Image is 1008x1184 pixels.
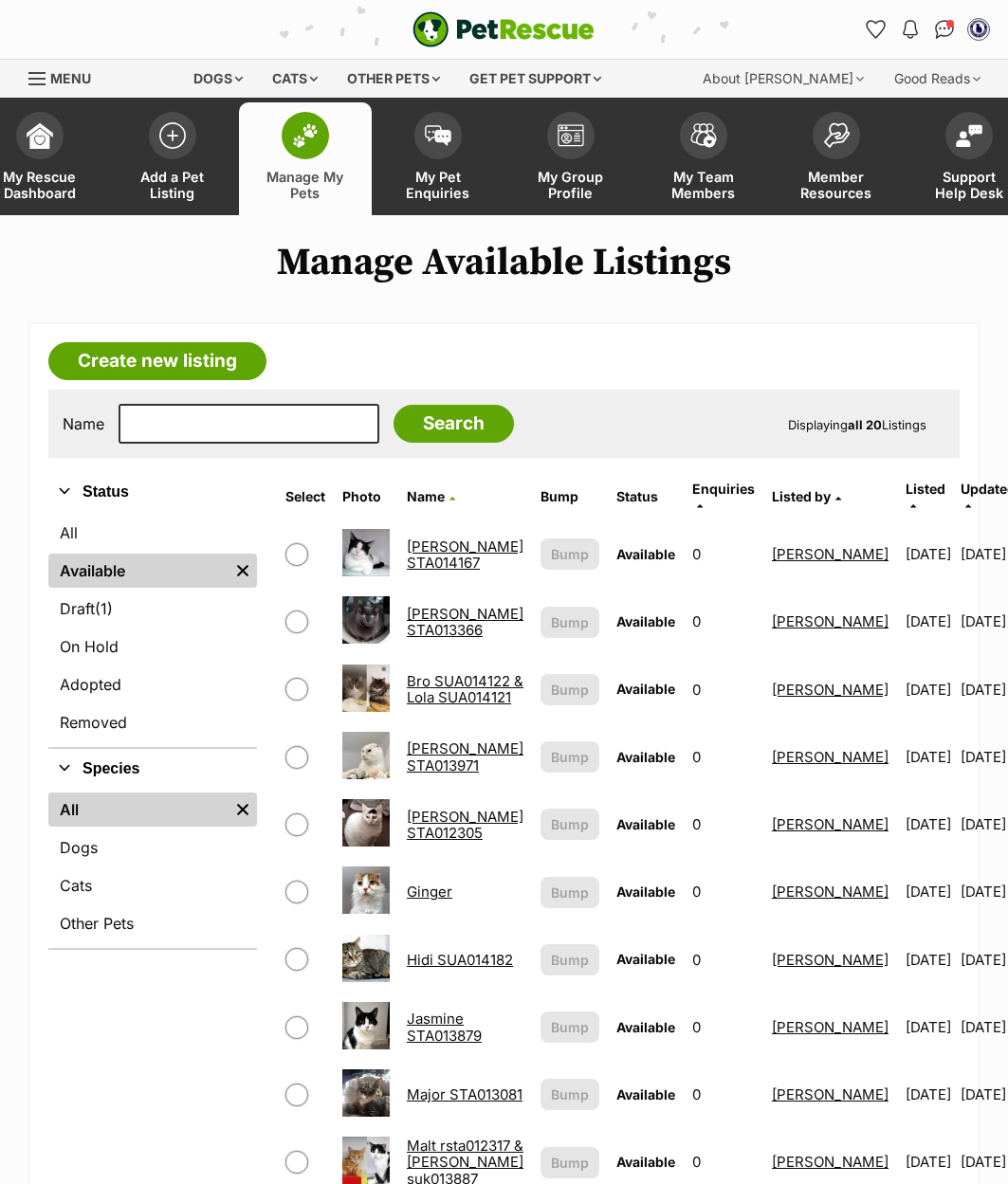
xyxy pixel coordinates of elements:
[551,612,589,632] span: Bump
[407,537,523,572] a: [PERSON_NAME] STA014167
[772,883,889,901] a: [PERSON_NAME]
[551,1153,589,1173] span: Bump
[239,102,372,215] a: Manage My Pets
[616,883,675,900] span: Available
[616,1019,675,1035] span: Available
[772,1153,889,1171] a: [PERSON_NAME]
[551,1084,589,1104] span: Bump
[407,488,445,504] span: Name
[637,102,770,215] a: My Team Members
[689,60,877,98] div: About [PERSON_NAME]
[48,667,257,701] a: Adopted
[772,488,841,504] a: Listed by
[772,1085,889,1103] a: [PERSON_NAME]
[616,1086,675,1102] span: Available
[106,102,239,215] a: Add a Pet Listing
[685,859,762,924] td: 0
[685,927,762,993] td: 0
[692,481,755,512] a: Enquiries
[898,859,959,924] td: [DATE]
[541,944,599,975] button: Bump
[788,417,926,432] span: Displaying Listings
[394,405,514,443] input: Search
[903,20,918,39] img: notifications-46538b983faf8c2785f20acdc204bb7945ddae34d4c08c2a6579f10ce5e182be.svg
[616,816,675,832] span: Available
[425,125,451,146] img: pet-enquiries-icon-7e3ad2cf08bfb03b45e93fb7055b45f3efa6380592205ae92323e6603595dc1f.svg
[541,741,599,773] button: Bump
[616,1154,675,1170] span: Available
[685,1062,762,1127] td: 0
[95,597,113,620] span: (1)
[898,521,959,587] td: [DATE]
[661,169,746,201] span: My Team Members
[551,883,589,902] span: Bump
[229,554,257,588] a: Remove filter
[898,994,959,1060] td: [DATE]
[180,60,256,98] div: Dogs
[935,20,955,39] img: chat-41dd97257d64d25036548639549fe6c8038ab92f7586957e7f3b1b290dea8141.svg
[685,994,762,1060] td: 0
[772,951,889,969] a: [PERSON_NAME]
[616,749,675,765] span: Available
[27,122,53,149] img: dashboard-icon-eb2f2d2d3e046f16d808141f083e7271f6b2e854fb5c12c21221c1fb7104beca.svg
[616,613,675,629] span: Available
[558,124,584,147] img: group-profile-icon-3fa3cf56718a62981997c0bc7e787c4b2cf8bcc04b72c1350f741eb67cf2f40e.svg
[48,554,229,588] a: Available
[48,592,257,626] a: Draft
[551,950,589,970] span: Bump
[456,60,614,98] div: Get pet support
[159,122,186,149] img: add-pet-listing-icon-0afa8454b4691262ce3f59096e99ab1cd57d4a30225e0717b998d2c9b9846f56.svg
[616,681,675,697] span: Available
[969,20,988,39] img: Alison Thompson profile pic
[772,815,889,833] a: [PERSON_NAME]
[541,538,599,570] button: Bump
[609,474,683,519] th: Status
[551,680,589,700] span: Bump
[335,474,397,519] th: Photo
[690,123,717,148] img: team-members-icon-5396bd8760b3fe7c0b43da4ab00e1e3bb1a5d9ba89233759b79545d2d3fc5d0d.svg
[898,927,959,993] td: [DATE]
[772,681,889,699] a: [PERSON_NAME]
[848,417,882,432] strong: all 20
[48,906,257,940] a: Other Pets
[823,122,850,148] img: member-resources-icon-8e73f808a243e03378d46382f2149f9095a855e16c252ad45f914b54edf8863c.svg
[372,102,504,215] a: My Pet Enquiries
[395,169,481,201] span: My Pet Enquiries
[906,481,945,512] a: Listed
[794,169,879,201] span: Member Resources
[772,1018,889,1036] a: [PERSON_NAME]
[48,342,266,380] a: Create new listing
[541,674,599,705] button: Bump
[956,124,982,147] img: help-desk-icon-fdf02630f3aa405de69fd3d07c3f3aa587a6932b1a1747fa1d2bba05be0121f9.svg
[48,629,257,664] a: On Hold
[263,169,348,201] span: Manage My Pets
[906,481,945,497] span: Listed
[895,14,926,45] button: Notifications
[770,102,903,215] a: Member Resources
[259,60,331,98] div: Cats
[685,724,762,790] td: 0
[861,14,891,45] a: Favourites
[334,60,453,98] div: Other pets
[48,480,257,504] button: Status
[772,488,831,504] span: Listed by
[685,657,762,722] td: 0
[685,792,762,857] td: 0
[685,589,762,654] td: 0
[898,1062,959,1127] td: [DATE]
[898,724,959,790] td: [DATE]
[48,516,257,550] a: All
[898,589,959,654] td: [DATE]
[528,169,614,201] span: My Group Profile
[48,756,257,781] button: Species
[541,809,599,840] button: Bump
[772,545,889,563] a: [PERSON_NAME]
[504,102,637,215] a: My Group Profile
[533,474,607,519] th: Bump
[50,70,91,86] span: Menu
[48,868,257,902] a: Cats
[551,544,589,564] span: Bump
[861,14,994,45] ul: Account quick links
[48,792,229,827] a: All
[541,877,599,908] button: Bump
